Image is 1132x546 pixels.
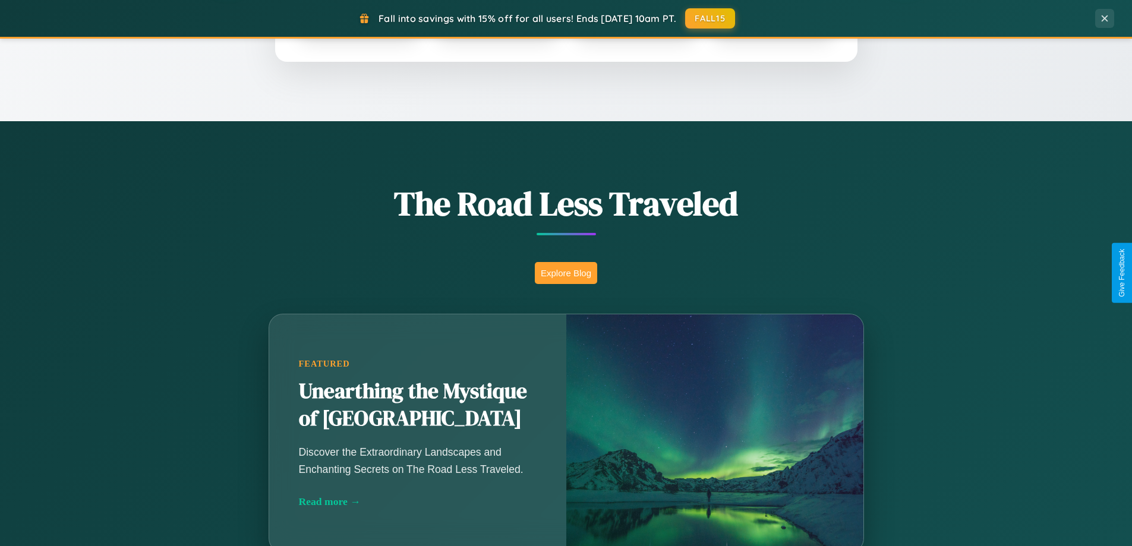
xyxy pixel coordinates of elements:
div: Read more → [299,495,537,508]
button: Explore Blog [535,262,597,284]
div: Give Feedback [1118,249,1126,297]
h2: Unearthing the Mystique of [GEOGRAPHIC_DATA] [299,378,537,433]
h1: The Road Less Traveled [210,181,923,226]
button: FALL15 [685,8,735,29]
div: Featured [299,359,537,369]
span: Fall into savings with 15% off for all users! Ends [DATE] 10am PT. [379,12,676,24]
p: Discover the Extraordinary Landscapes and Enchanting Secrets on The Road Less Traveled. [299,444,537,477]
